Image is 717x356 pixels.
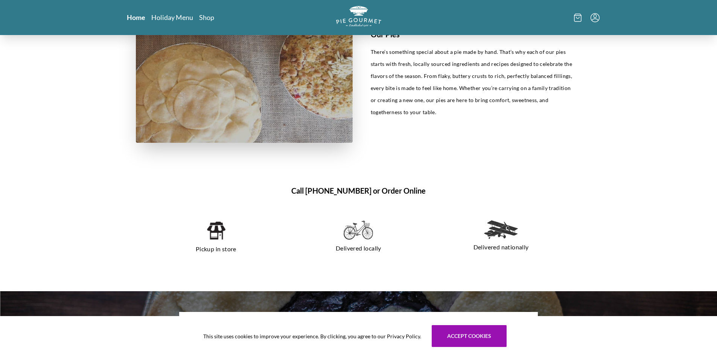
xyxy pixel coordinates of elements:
button: Menu [591,13,600,22]
a: Shop [199,13,214,22]
img: delivered nationally [484,220,518,239]
a: Logo [336,6,381,29]
img: pickup in store [206,220,225,241]
img: logo [336,6,381,27]
button: Accept cookies [432,325,507,347]
h1: Call [PHONE_NUMBER] or Order Online [136,185,582,196]
p: Pickup in store [154,243,279,255]
a: Holiday Menu [151,13,193,22]
p: Delivered nationally [439,241,563,253]
span: This site uses cookies to improve your experience. By clicking, you agree to our Privacy Policy. [203,332,421,340]
p: There’s something special about a pie made by hand. That’s why each of our pies starts with fresh... [371,46,575,118]
a: Home [127,13,145,22]
img: delivered locally [344,220,373,240]
img: pies [136,17,353,143]
p: Delivered locally [296,242,421,254]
